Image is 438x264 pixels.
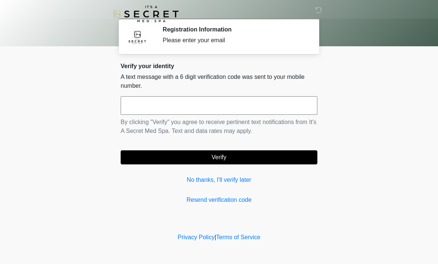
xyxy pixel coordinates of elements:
[215,234,216,240] a: |
[163,26,306,33] h2: Registration Information
[121,176,317,184] a: No thanks, I'll verify later
[121,150,317,164] button: Verify
[216,234,260,240] a: Terms of Service
[121,196,317,204] a: Resend verification code
[178,234,215,240] a: Privacy Policy
[121,73,317,90] p: A text message with a 6 digit verification code was sent to your mobile number.
[163,36,306,45] div: Please enter your email
[121,63,317,70] h2: Verify your identity
[113,6,179,22] img: It's A Secret Med Spa Logo
[126,26,148,48] img: Agent Avatar
[121,118,317,136] p: By clicking "Verify" you agree to receive pertinent text notifications from It's A Secret Med Spa...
